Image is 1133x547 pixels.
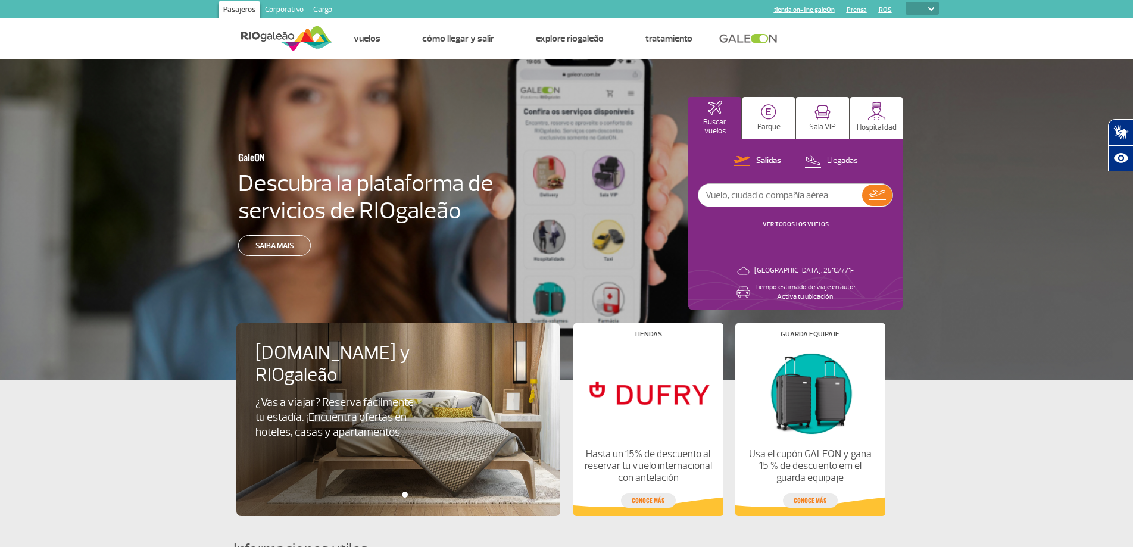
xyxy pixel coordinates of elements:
[1108,119,1133,145] button: Abrir tradutor de língua de sinais.
[260,1,308,20] a: Corporativo
[219,1,260,20] a: Pasajeros
[867,102,886,120] img: hospitality.svg
[774,6,835,14] a: tienda on-line galeOn
[757,123,781,132] p: Parque
[694,118,735,136] p: Buscar vuelos
[238,170,495,224] h4: Descubra la plataforma de servicios de RIOgaleão
[801,154,862,169] button: Llegadas
[730,154,785,169] button: Salidas
[308,1,337,20] a: Cargo
[783,493,838,508] a: conoce más
[850,97,903,139] button: Hospitalidad
[763,220,829,228] a: VER TODOS LOS VUELOS
[759,220,832,229] button: VER TODOS LOS VUELOS
[238,145,437,170] h3: GaleON
[536,33,604,45] a: Explore RIOgaleão
[422,33,494,45] a: Cómo llegar y salir
[708,101,722,115] img: airplaneHomeActive.svg
[761,104,776,120] img: carParkingHome.svg
[645,33,692,45] a: Tratamiento
[634,331,662,337] h4: Tiendas
[827,155,858,167] p: Llegadas
[255,342,541,440] a: [DOMAIN_NAME] y RIOgaleão¿Vas a viajar? Reserva fácilmente tu estadía. ¡Encuentra ofertas en hote...
[754,266,854,276] p: [GEOGRAPHIC_DATA]: 25°C/77°F
[796,97,849,139] button: Sala VIP
[698,184,862,207] input: Vuelo, ciudad o compañía aérea
[745,448,875,484] p: Usa el cupón GALEON y gana 15 % de descuento em el guarda equipaje
[745,347,875,439] img: Guarda equipaje
[1108,145,1133,171] button: Abrir recursos assistivos.
[354,33,380,45] a: Vuelos
[879,6,892,14] a: RQS
[847,6,867,14] a: Prensa
[688,97,741,139] button: Buscar vuelos
[238,235,311,256] a: Saiba mais
[1108,119,1133,171] div: Plugin de acessibilidade da Hand Talk.
[756,155,781,167] p: Salidas
[742,97,795,139] button: Parque
[583,347,713,439] img: Tiendas
[621,493,676,508] a: conoce más
[781,331,839,337] h4: Guarda equipaje
[809,123,836,132] p: Sala VIP
[255,395,425,440] p: ¿Vas a viajar? Reserva fácilmente tu estadía. ¡Encuentra ofertas en hoteles, casas y apartamentos
[583,448,713,484] p: Hasta un 15% de descuento al reservar tu vuelo internacional con antelación
[857,123,897,132] p: Hospitalidad
[814,105,831,120] img: vipRoom.svg
[255,342,445,386] h4: [DOMAIN_NAME] y RIOgaleão
[755,283,855,302] p: Tiempo estimado de viaje en auto: Activa tu ubicación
